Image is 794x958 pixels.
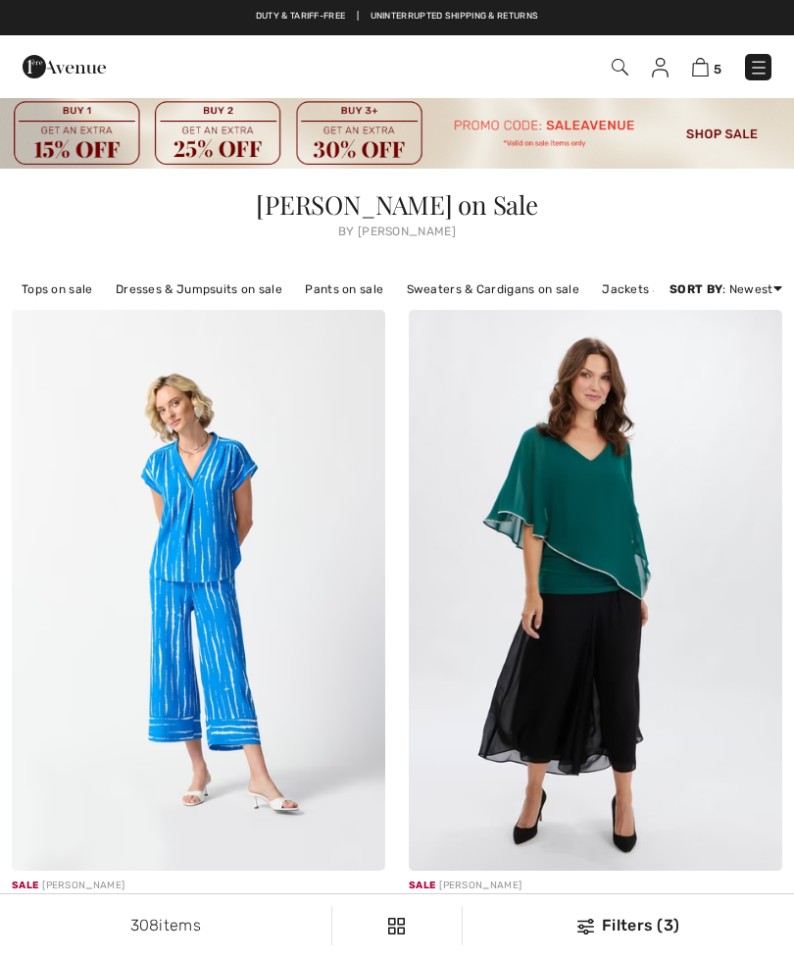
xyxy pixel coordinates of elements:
[295,277,393,302] a: Pants on sale
[612,59,628,76] img: Search
[12,879,385,893] div: [PERSON_NAME]
[23,56,106,75] a: 1ère Avenue
[714,62,721,76] span: 5
[592,277,762,302] a: Jackets & Blazers on sale
[130,916,160,934] span: 308
[670,280,782,298] div: : Newest
[12,310,385,871] img: Abstract Print Wide Leg Pants Style 242047. Blue/White
[23,47,106,86] img: 1ère Avenue
[670,282,722,296] strong: Sort By
[409,880,435,891] span: Sale
[692,55,721,78] a: 5
[388,918,405,934] img: Filters
[409,310,782,871] img: Loose Fit Hip-Length Top Style 223738. Sand
[256,187,537,222] span: [PERSON_NAME] on Sale
[12,226,782,237] div: by [PERSON_NAME]
[749,58,769,77] img: Menu
[12,880,38,891] span: Sale
[474,914,782,937] div: Filters (3)
[12,277,103,302] a: Tops on sale
[397,277,589,302] a: Sweaters & Cardigans on sale
[409,879,782,893] div: [PERSON_NAME]
[652,58,669,77] img: My Info
[106,277,292,302] a: Dresses & Jumpsuits on sale
[692,58,709,76] img: Shopping Bag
